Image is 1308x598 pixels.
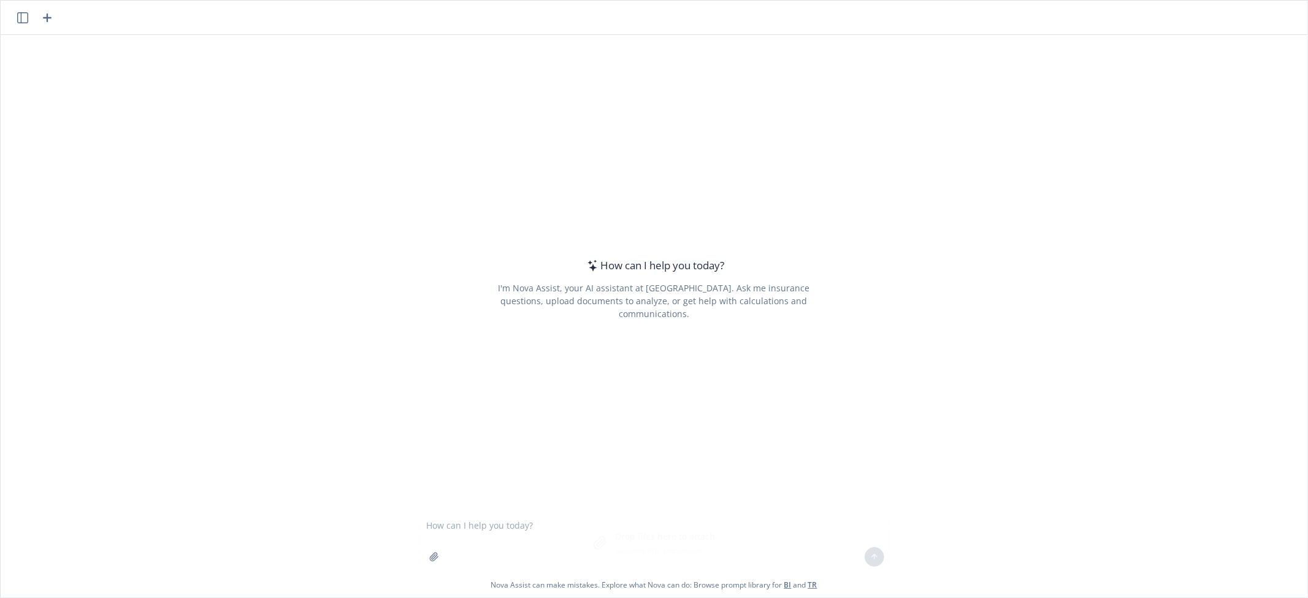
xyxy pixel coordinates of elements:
[615,530,715,543] p: Drop files here to attach
[481,282,827,320] div: I'm Nova Assist, your AI assistant at [GEOGRAPHIC_DATA]. Ask me insurance questions, upload docum...
[615,545,715,556] p: Supports PDF and images
[584,258,725,274] div: How can I help you today?
[6,572,1302,597] span: Nova Assist can make mistakes. Explore what Nova can do: Browse prompt library for and
[784,580,792,590] a: BI
[808,580,817,590] a: TR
